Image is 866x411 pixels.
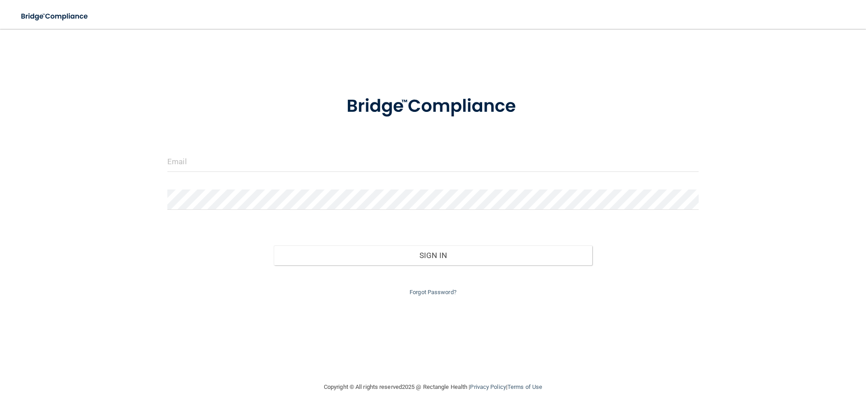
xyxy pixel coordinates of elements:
[507,383,542,390] a: Terms of Use
[470,383,506,390] a: Privacy Policy
[410,289,456,296] a: Forgot Password?
[167,152,699,172] input: Email
[14,7,97,26] img: bridge_compliance_login_screen.278c3ca4.svg
[328,83,538,130] img: bridge_compliance_login_screen.278c3ca4.svg
[268,373,598,402] div: Copyright © All rights reserved 2025 @ Rectangle Health | |
[274,245,593,265] button: Sign In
